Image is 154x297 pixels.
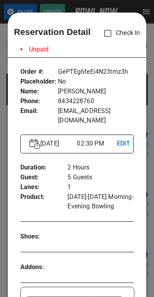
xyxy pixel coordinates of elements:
[20,173,68,182] p: Guest :
[67,163,134,173] p: 2 Hours
[29,139,40,149] img: Vector
[58,87,134,97] p: [PERSON_NAME]
[67,182,134,192] p: 1
[100,25,140,42] p: Check In
[20,87,58,97] p: Name :
[58,97,134,106] p: 8434228760
[67,173,134,182] p: 5 Guests
[20,67,58,77] p: Order # :
[67,192,134,211] p: [DATE]-[DATE] Morning-Evening Bowling
[77,139,117,148] p: 02:30 PM
[20,192,68,202] p: Product :
[37,139,77,148] p: [DATE]
[20,262,49,272] p: Addons :
[14,26,91,38] p: Reservation Detail
[58,67,134,77] p: GePTEg6feEi4N23tmz3h
[20,106,58,116] p: Email :
[58,106,134,125] p: [EMAIL_ADDRESS][DOMAIN_NAME]
[20,77,58,87] p: Placeholder :
[20,163,68,173] p: Duration :
[14,42,55,57] li: Unpaid
[117,139,125,149] p: EDIT
[20,182,68,192] p: Lanes :
[58,77,134,87] p: No
[20,97,58,106] p: Phone :
[20,232,49,242] p: Shoes :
